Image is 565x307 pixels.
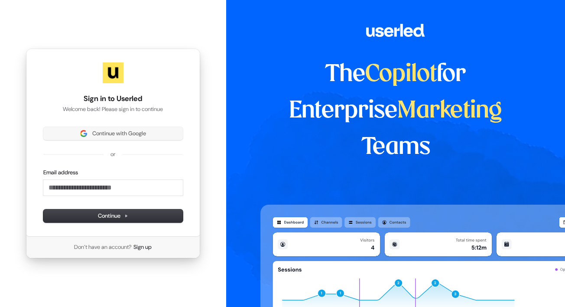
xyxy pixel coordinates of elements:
button: Continue [43,209,183,222]
label: Email address [43,169,78,176]
button: Sign in with GoogleContinue with Google [43,127,183,140]
p: or [110,150,115,158]
h1: Sign in to Userled [43,94,183,104]
span: Don’t have an account? [74,243,132,251]
h1: The for Enterprise Teams [260,56,531,166]
img: Userled [103,62,123,83]
span: Copilot [365,63,437,86]
img: Sign in with Google [80,130,87,137]
span: Continue [98,212,128,220]
p: Welcome back! Please sign in to continue [43,105,183,113]
span: Marketing [397,100,502,122]
a: Sign up [133,243,152,251]
span: Continue with Google [92,130,146,137]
